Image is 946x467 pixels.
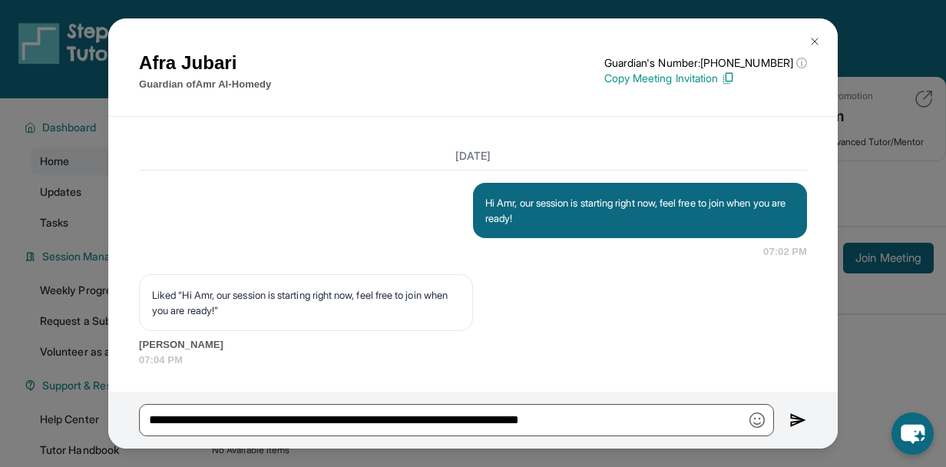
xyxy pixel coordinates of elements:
p: Guardian's Number: [PHONE_NUMBER] [604,55,807,71]
p: Hi Amr, our session is starting right now, feel free to join when you are ready! [485,195,795,226]
p: Copy Meeting Invitation [604,71,807,86]
p: Liked “Hi Amr, our session is starting right now, feel free to join when you are ready!” [152,287,460,318]
img: Close Icon [809,35,821,48]
span: 07:02 PM [763,244,807,260]
h1: Afra Jubari [139,49,271,77]
img: Copy Icon [721,71,735,85]
span: 07:04 PM [139,353,807,368]
img: Send icon [789,411,807,429]
p: Guardian of Amr Al-Homedy [139,77,271,92]
img: Emoji [749,412,765,428]
button: chat-button [891,412,934,455]
h3: [DATE] [139,148,807,164]
span: ⓘ [796,55,807,71]
span: [PERSON_NAME] [139,337,807,353]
